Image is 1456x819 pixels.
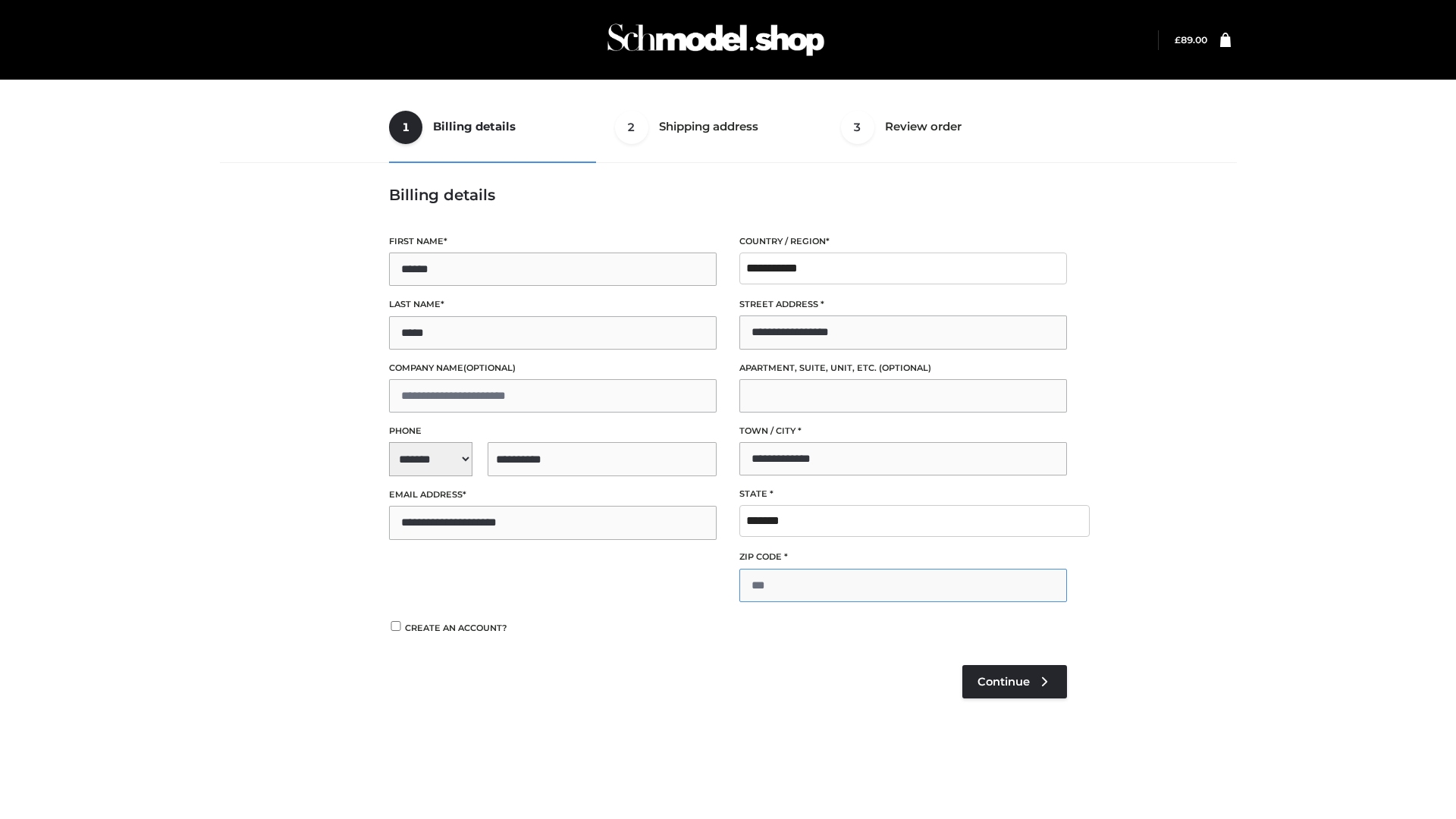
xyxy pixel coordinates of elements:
label: Apartment, suite, unit, etc. [739,361,1067,375]
span: Continue [977,675,1030,689]
label: Country / Region [739,234,1067,249]
span: (optional) [463,362,516,373]
label: ZIP Code [739,550,1067,564]
img: Schmodel Admin 964 [602,10,830,70]
label: Street address [739,297,1067,312]
span: (optional) [879,362,931,373]
span: Create an account? [405,623,507,633]
label: Email address [389,488,717,502]
label: First name [389,234,717,249]
a: Continue [962,665,1067,698]
label: Phone [389,424,717,438]
label: State [739,487,1067,501]
input: Create an account? [389,621,403,631]
label: Company name [389,361,717,375]
span: £ [1175,34,1181,45]
label: Town / City [739,424,1067,438]
label: Last name [389,297,717,312]
h3: Billing details [389,186,1067,204]
a: £89.00 [1175,34,1207,45]
bdi: 89.00 [1175,34,1207,45]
